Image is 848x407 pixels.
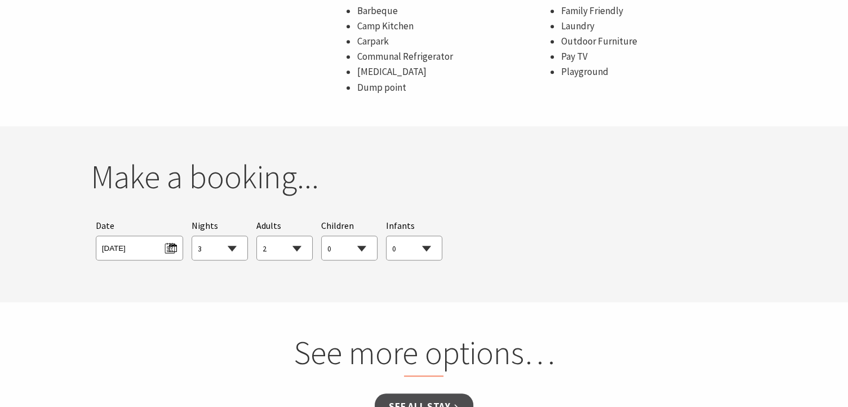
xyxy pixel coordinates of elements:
li: Dump point [357,80,549,95]
span: Adults [256,220,281,231]
li: Camp Kitchen [357,19,549,34]
li: Barbeque [357,3,549,19]
li: Pay TV [561,49,753,64]
span: Nights [192,219,218,233]
li: Playground [561,64,753,79]
h2: Make a booking... [91,157,758,197]
span: Children [321,220,354,231]
li: Outdoor Furniture [561,34,753,49]
li: Carpark [357,34,549,49]
li: Laundry [561,19,753,34]
div: Choose a number of nights [192,219,248,261]
h2: See more options… [209,333,639,377]
div: Please choose your desired arrival date [96,219,183,261]
li: Family Friendly [561,3,753,19]
li: Communal Refrigerator [357,49,549,64]
span: [DATE] [102,239,177,254]
span: Infants [386,220,415,231]
li: [MEDICAL_DATA] [357,64,549,79]
span: Date [96,220,114,231]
